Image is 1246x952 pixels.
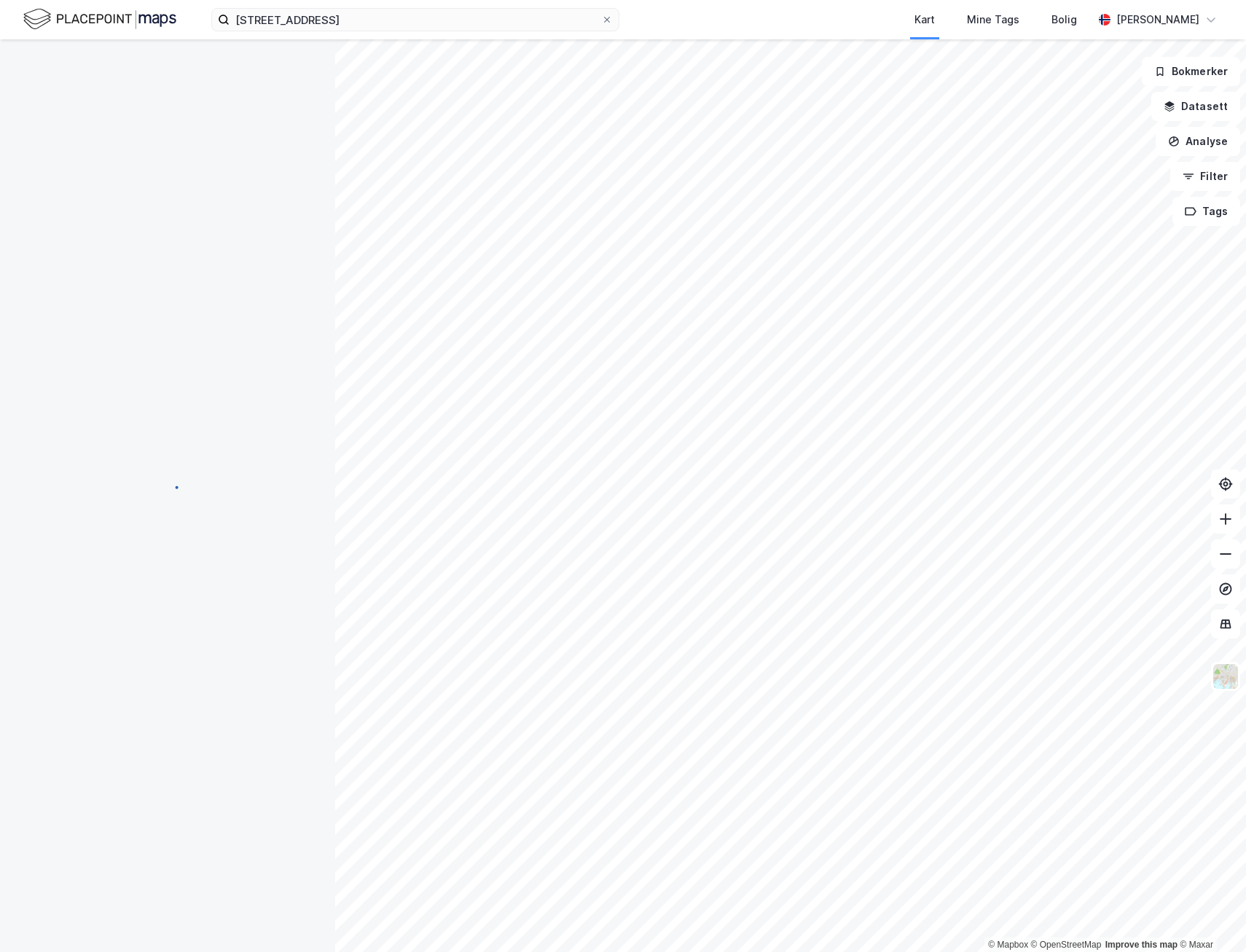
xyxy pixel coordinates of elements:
[988,940,1028,950] a: Mapbox
[1173,882,1246,952] iframe: Chat Widget
[967,11,1019,28] div: Mine Tags
[914,11,935,28] div: Kart
[23,7,176,32] img: logo.f888ab2527a4732fd821a326f86c7f29.svg
[1212,663,1239,690] img: Z
[230,9,601,31] input: Søk på adresse, matrikkel, gårdeiere, leietakere eller personer
[1170,162,1240,191] button: Filter
[1156,127,1240,156] button: Analyse
[1172,197,1240,226] button: Tags
[1151,92,1240,121] button: Datasett
[1105,940,1178,950] a: Improve this map
[1142,57,1240,86] button: Bokmerker
[1051,11,1077,28] div: Bolig
[1031,940,1102,950] a: OpenStreetMap
[156,475,179,499] img: spinner.a6d8c91a73a9ac5275cf975e30b51cfb.svg
[1116,11,1199,28] div: [PERSON_NAME]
